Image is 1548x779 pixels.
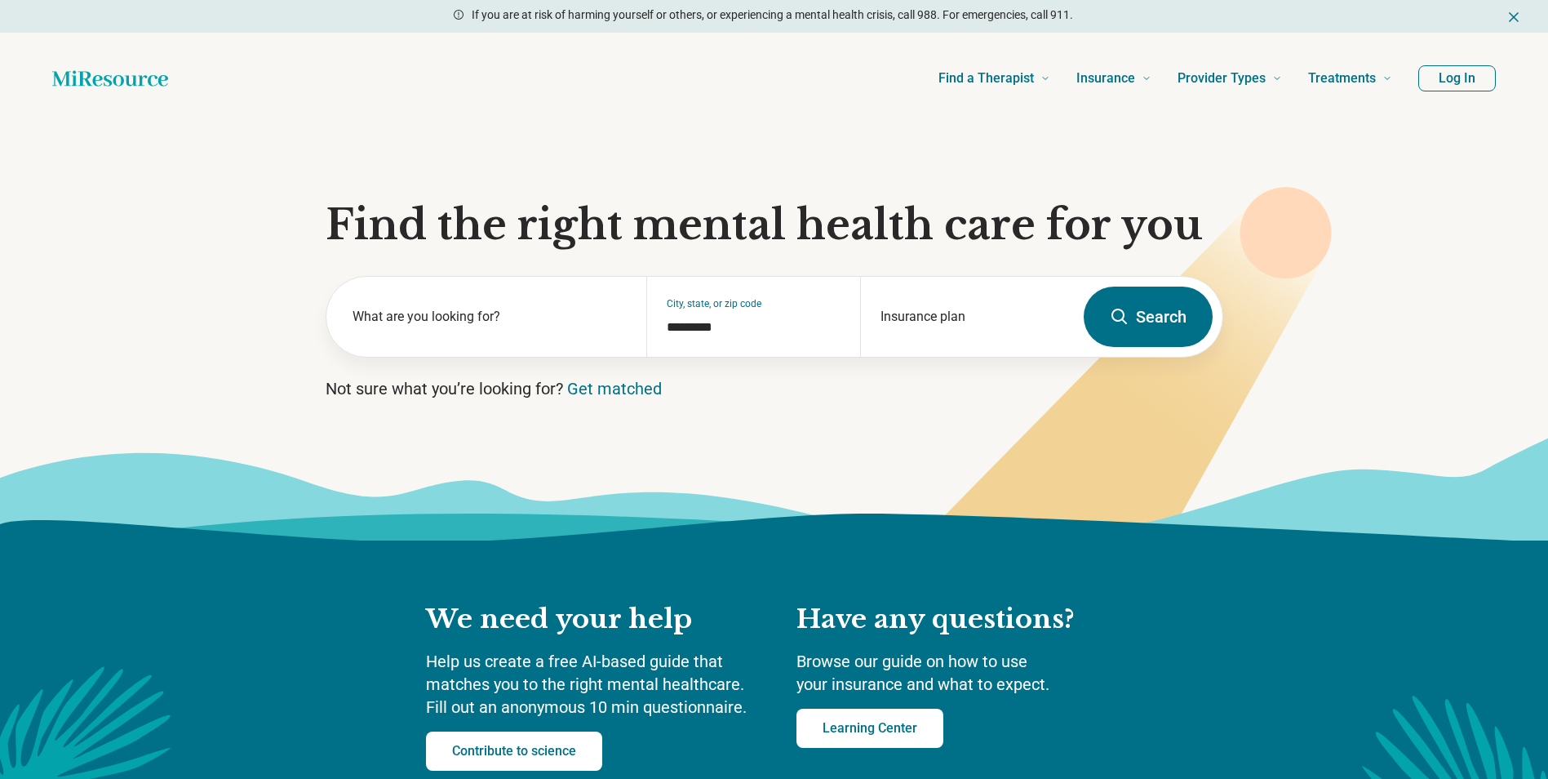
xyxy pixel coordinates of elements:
[1418,65,1496,91] button: Log In
[1178,46,1282,111] a: Provider Types
[426,732,602,771] a: Contribute to science
[938,67,1034,90] span: Find a Therapist
[52,62,168,95] a: Home page
[1308,46,1392,111] a: Treatments
[1076,46,1151,111] a: Insurance
[472,7,1073,24] p: If you are at risk of harming yourself or others, or experiencing a mental health crisis, call 98...
[1308,67,1376,90] span: Treatments
[938,46,1050,111] a: Find a Therapist
[1506,7,1522,26] button: Dismiss
[796,650,1123,696] p: Browse our guide on how to use your insurance and what to expect.
[567,379,662,398] a: Get matched
[1178,67,1266,90] span: Provider Types
[1076,67,1135,90] span: Insurance
[1084,287,1213,347] button: Search
[326,201,1223,250] h1: Find the right mental health care for you
[326,377,1223,400] p: Not sure what you’re looking for?
[353,307,628,327] label: What are you looking for?
[426,603,764,637] h2: We need your help
[426,650,764,719] p: Help us create a free AI-based guide that matches you to the right mental healthcare. Fill out an...
[796,709,943,748] a: Learning Center
[796,603,1123,637] h2: Have any questions?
